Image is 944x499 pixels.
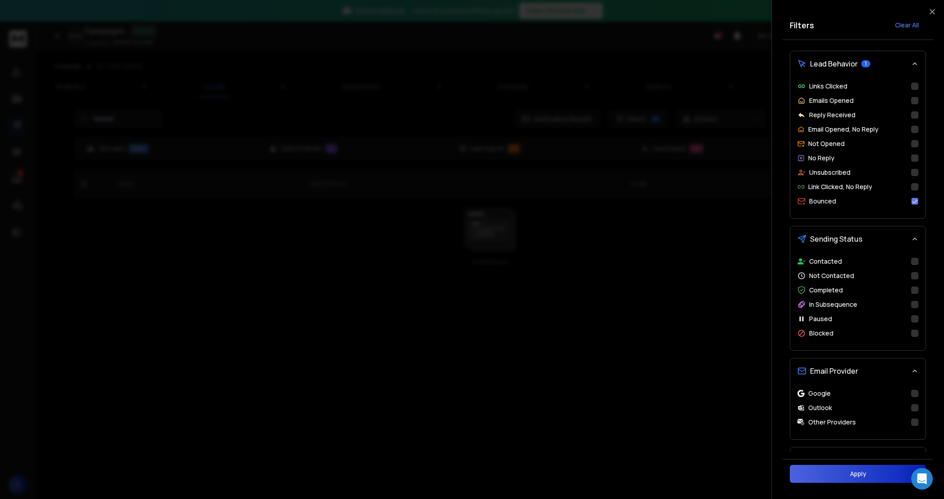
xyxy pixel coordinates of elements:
[808,154,834,163] p: No Reply
[810,58,858,69] span: Lead Behavior
[809,257,842,266] p: Contacted
[809,329,833,338] p: Blocked
[808,389,831,398] p: Google
[809,82,847,91] p: Links Clicked
[809,96,854,105] p: Emails Opened
[790,465,926,483] button: Apply
[790,51,926,76] button: Lead Behavior1
[790,19,814,31] h2: Filters
[808,418,856,427] p: Other Providers
[888,16,926,34] button: Clear All
[809,168,850,177] p: Unsubscribed
[790,76,926,218] div: Lead Behavior1
[790,358,926,384] button: Email Provider
[810,366,858,376] span: Email Provider
[861,60,870,67] span: 1
[809,271,854,280] p: Not Contacted
[911,468,933,490] div: Open Intercom Messenger
[809,110,855,119] p: Reply Received
[790,252,926,350] div: Sending Status
[809,300,857,309] p: In Subsequence
[790,226,926,252] button: Sending Status
[790,447,926,473] button: Lead Status
[808,125,878,134] p: Email Opened, No Reply
[790,384,926,439] div: Email Provider
[808,182,872,191] p: Link Clicked, No Reply
[808,403,832,412] p: Outlook
[809,286,843,295] p: Completed
[808,139,845,148] p: Not Opened
[809,314,832,323] p: Paused
[810,234,863,244] span: Sending Status
[809,197,836,206] p: Bounced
